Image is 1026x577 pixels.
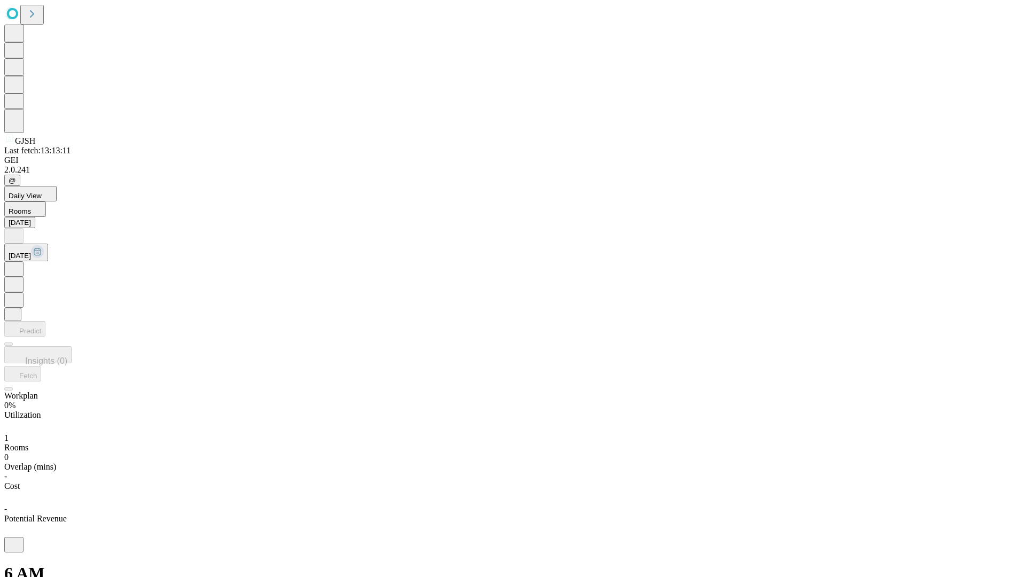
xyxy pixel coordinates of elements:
span: Rooms [4,443,28,452]
span: Utilization [4,410,41,419]
span: GJSH [15,136,35,145]
span: - [4,472,7,481]
div: 2.0.241 [4,165,1022,175]
span: Daily View [9,192,42,200]
span: 0 [4,453,9,462]
span: 1 [4,433,9,442]
button: Daily View [4,186,57,201]
span: Potential Revenue [4,514,67,523]
button: Rooms [4,201,46,217]
span: Insights (0) [25,356,67,365]
div: GEI [4,155,1022,165]
button: Predict [4,321,45,337]
span: Workplan [4,391,38,400]
button: Fetch [4,366,41,381]
span: 0% [4,401,15,410]
span: [DATE] [9,252,31,260]
button: [DATE] [4,217,35,228]
button: Insights (0) [4,346,72,363]
button: [DATE] [4,244,48,261]
button: @ [4,175,20,186]
span: @ [9,176,16,184]
span: Cost [4,481,20,490]
span: Overlap (mins) [4,462,56,471]
span: Last fetch: 13:13:11 [4,146,71,155]
span: - [4,504,7,513]
span: Rooms [9,207,31,215]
